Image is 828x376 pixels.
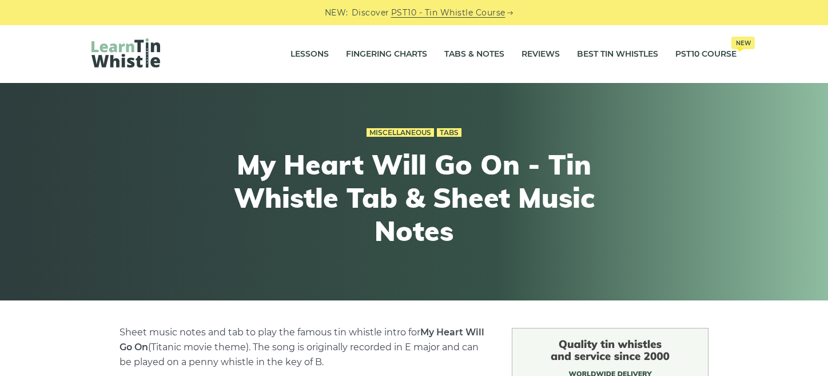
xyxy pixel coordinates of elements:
[204,148,624,247] h1: My Heart Will Go On - Tin Whistle Tab & Sheet Music Notes
[367,128,434,137] a: Miscellaneous
[522,40,560,69] a: Reviews
[290,40,329,69] a: Lessons
[675,40,737,69] a: PST10 CourseNew
[346,40,427,69] a: Fingering Charts
[731,37,755,49] span: New
[91,38,160,68] img: LearnTinWhistle.com
[577,40,658,69] a: Best Tin Whistles
[444,40,504,69] a: Tabs & Notes
[437,128,461,137] a: Tabs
